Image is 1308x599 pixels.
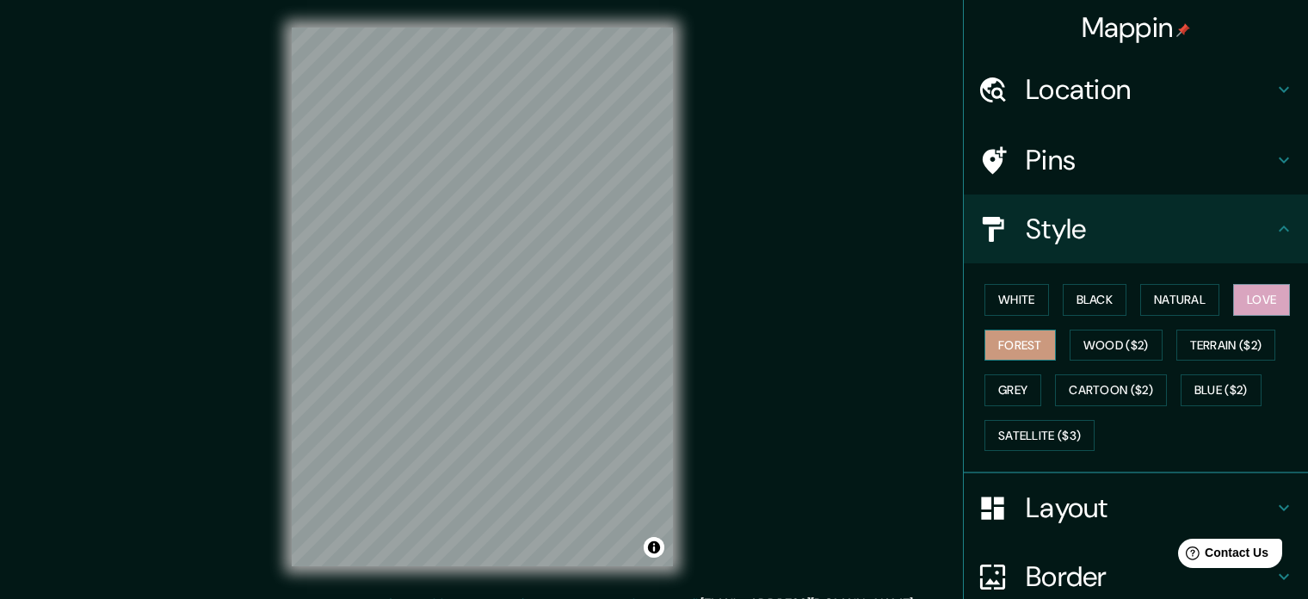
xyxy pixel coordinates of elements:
h4: Style [1026,212,1274,246]
button: Toggle attribution [644,537,664,558]
button: Love [1233,284,1290,316]
button: White [984,284,1049,316]
button: Forest [984,330,1056,361]
img: pin-icon.png [1176,23,1190,37]
h4: Location [1026,72,1274,107]
button: Terrain ($2) [1176,330,1276,361]
canvas: Map [292,28,673,566]
button: Natural [1140,284,1219,316]
button: Blue ($2) [1181,374,1262,406]
button: Black [1063,284,1127,316]
button: Satellite ($3) [984,420,1095,452]
button: Grey [984,374,1041,406]
button: Wood ($2) [1070,330,1163,361]
button: Cartoon ($2) [1055,374,1167,406]
iframe: Help widget launcher [1155,532,1289,580]
h4: Border [1026,559,1274,594]
div: Style [964,195,1308,263]
div: Layout [964,473,1308,542]
h4: Layout [1026,491,1274,525]
h4: Pins [1026,143,1274,177]
h4: Mappin [1082,10,1191,45]
div: Location [964,55,1308,124]
div: Pins [964,126,1308,195]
